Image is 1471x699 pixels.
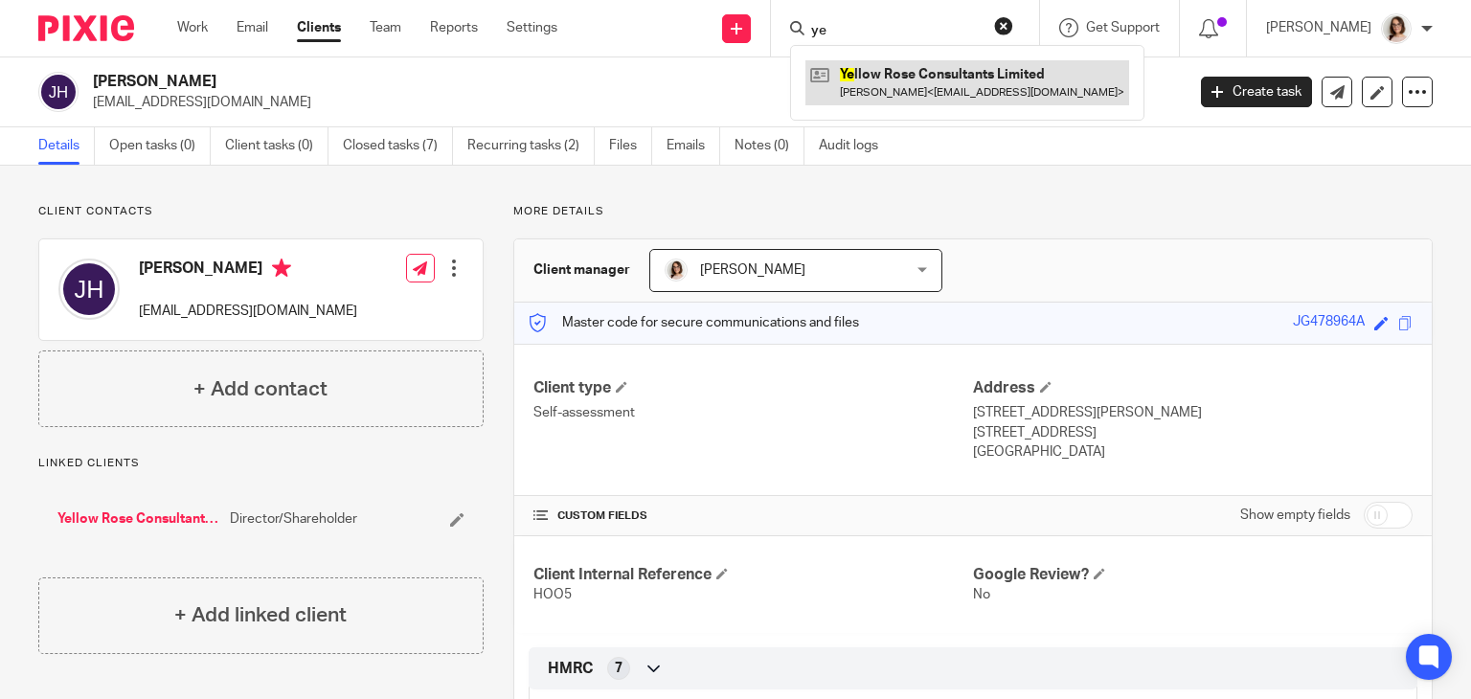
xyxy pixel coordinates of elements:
a: Audit logs [819,127,893,165]
img: svg%3E [38,72,79,112]
p: Client contacts [38,204,484,219]
span: Get Support [1086,21,1160,34]
a: Closed tasks (7) [343,127,453,165]
input: Search [809,23,982,40]
h4: Google Review? [973,565,1413,585]
h4: Address [973,378,1413,398]
p: [PERSON_NAME] [1266,18,1371,37]
a: Yellow Rose Consultants Limited [57,509,220,529]
h4: Client Internal Reference [533,565,973,585]
a: Emails [667,127,720,165]
p: [EMAIL_ADDRESS][DOMAIN_NAME] [139,302,357,321]
i: Primary [272,259,291,278]
a: Files [609,127,652,165]
img: Pixie [38,15,134,41]
h4: + Add contact [193,374,328,404]
p: [GEOGRAPHIC_DATA] [973,442,1413,462]
a: Recurring tasks (2) [467,127,595,165]
p: Linked clients [38,456,484,471]
a: Reports [430,18,478,37]
a: Notes (0) [735,127,804,165]
a: Team [370,18,401,37]
a: Work [177,18,208,37]
span: HOO5 [533,588,572,601]
h2: [PERSON_NAME] [93,72,957,92]
a: Client tasks (0) [225,127,328,165]
a: Create task [1201,77,1312,107]
a: Settings [507,18,557,37]
a: Open tasks (0) [109,127,211,165]
img: Caroline%20-%20HS%20-%20LI.png [1381,13,1412,44]
p: Master code for secure communications and files [529,313,859,332]
h3: Client manager [533,260,630,280]
p: [EMAIL_ADDRESS][DOMAIN_NAME] [93,93,1172,112]
span: 7 [615,659,622,678]
div: JG478964A [1293,312,1365,334]
h4: + Add linked client [174,600,347,630]
a: Email [237,18,268,37]
button: Clear [994,16,1013,35]
p: [STREET_ADDRESS] [973,423,1413,442]
a: Clients [297,18,341,37]
span: HMRC [548,659,593,679]
h4: Client type [533,378,973,398]
p: [STREET_ADDRESS][PERSON_NAME] [973,403,1413,422]
span: [PERSON_NAME] [700,263,805,277]
h4: [PERSON_NAME] [139,259,357,282]
label: Show empty fields [1240,506,1350,525]
p: Self-assessment [533,403,973,422]
a: Details [38,127,95,165]
img: svg%3E [58,259,120,320]
h4: CUSTOM FIELDS [533,508,973,524]
p: More details [513,204,1433,219]
span: No [973,588,990,601]
img: Caroline%20-%20HS%20-%20LI.png [665,259,688,282]
span: Director/Shareholder [230,509,357,529]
